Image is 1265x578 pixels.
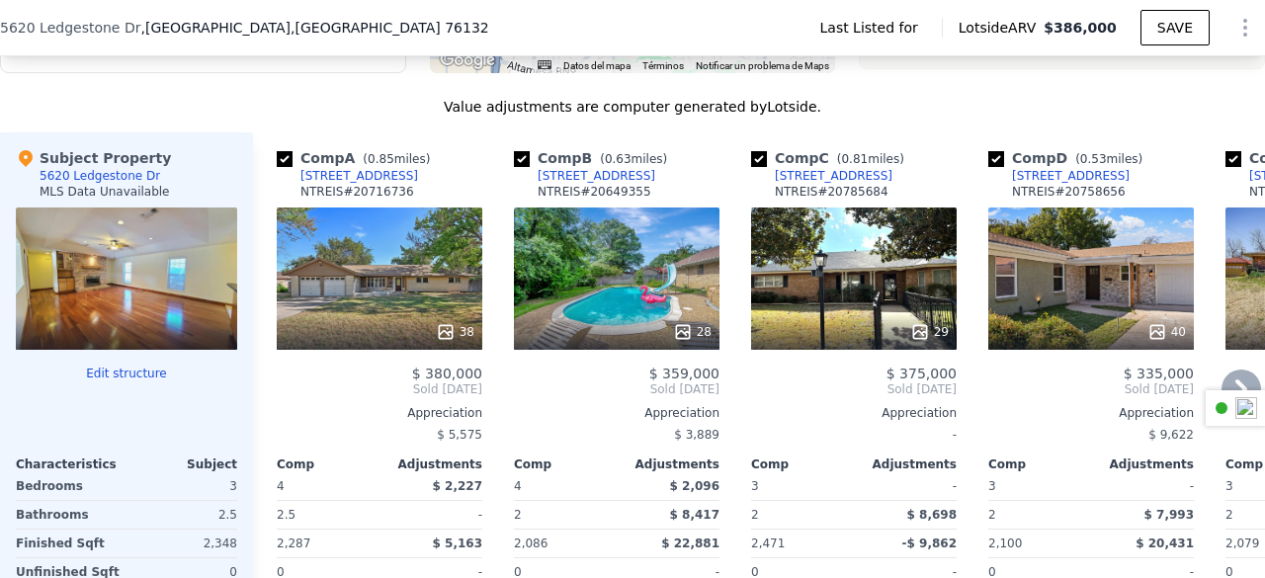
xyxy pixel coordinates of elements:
button: Show Options [1225,8,1265,47]
div: Adjustments [854,456,957,472]
div: - [751,421,957,449]
span: $386,000 [1044,20,1117,36]
span: $ 8,417 [670,508,719,522]
span: Sold [DATE] [514,381,719,397]
div: Comp [514,456,617,472]
span: $ 20,431 [1136,537,1194,550]
button: Combinaciones de teclas [538,60,551,69]
a: Abre esta zona en Google Maps (se abre en una nueva ventana) [435,47,500,73]
div: Adjustments [379,456,482,472]
div: 28 [673,322,712,342]
div: Bedrooms [16,472,123,500]
div: Appreciation [751,405,957,421]
span: $ 359,000 [649,366,719,381]
a: [STREET_ADDRESS] [988,168,1130,184]
span: $ 8,698 [907,508,957,522]
div: Subject Property [16,148,171,168]
a: [STREET_ADDRESS] [514,168,655,184]
div: 5620 Ledgestone Dr [40,168,160,184]
div: Comp C [751,148,912,168]
span: $ 2,096 [670,479,719,493]
a: Términos [642,60,684,71]
span: $ 3,889 [674,428,719,442]
span: 3 [988,479,996,493]
span: $ 22,881 [661,537,719,550]
img: Google [435,47,500,73]
div: Comp D [988,148,1150,168]
div: 2 [514,501,613,529]
div: NTREIS # 20758656 [1012,184,1126,200]
div: 2 [988,501,1087,529]
a: [STREET_ADDRESS] [751,168,892,184]
span: 2,079 [1225,537,1259,550]
div: Appreciation [988,405,1194,421]
span: 3 [751,479,759,493]
span: ( miles) [355,152,438,166]
span: $ 9,622 [1148,428,1194,442]
div: 29 [910,322,949,342]
div: Comp [277,456,379,472]
div: Appreciation [514,405,719,421]
div: [STREET_ADDRESS] [775,168,892,184]
span: 2,471 [751,537,785,550]
div: Comp [988,456,1091,472]
span: $ 2,227 [433,479,482,493]
span: 3 [1225,479,1233,493]
span: ( miles) [1067,152,1150,166]
button: Datos del mapa [563,59,631,73]
span: 0.63 [605,152,632,166]
div: NTREIS # 20649355 [538,184,651,200]
button: Edit structure [16,366,237,381]
div: [STREET_ADDRESS] [538,168,655,184]
div: 3 [130,472,237,500]
span: , [GEOGRAPHIC_DATA] [140,18,488,38]
div: Comp B [514,148,675,168]
span: Sold [DATE] [751,381,957,397]
div: NTREIS # 20785684 [775,184,888,200]
div: Subject [126,456,237,472]
span: Last Listed for [820,18,926,38]
a: [STREET_ADDRESS] [277,168,418,184]
span: $ 335,000 [1124,366,1194,381]
div: [STREET_ADDRESS] [1012,168,1130,184]
div: MLS Data Unavailable [40,184,170,200]
span: 4 [514,479,522,493]
span: 2,086 [514,537,548,550]
div: [STREET_ADDRESS] [300,168,418,184]
button: SAVE [1140,10,1210,45]
div: 38 [436,322,474,342]
div: Characteristics [16,456,126,472]
div: 2,348 [130,530,237,557]
span: Lotside ARV [959,18,1044,38]
span: 0.81 [841,152,868,166]
span: Sold [DATE] [277,381,482,397]
span: $ 5,163 [433,537,482,550]
span: $ 7,993 [1144,508,1194,522]
div: Appreciation [277,405,482,421]
div: 2.5 [130,501,237,529]
span: 2,287 [277,537,310,550]
span: -$ 9,862 [902,537,957,550]
div: - [1095,472,1194,500]
span: 2,100 [988,537,1022,550]
div: 2.5 [277,501,376,529]
div: Finished Sqft [16,530,123,557]
span: $ 380,000 [412,366,482,381]
div: Comp [751,456,854,472]
span: ( miles) [829,152,912,166]
div: Adjustments [1091,456,1194,472]
span: , [GEOGRAPHIC_DATA] 76132 [291,20,489,36]
span: $ 375,000 [886,366,957,381]
div: Bathrooms [16,501,123,529]
span: ( miles) [592,152,675,166]
a: Notificar un problema de Maps [696,60,829,71]
span: 0.53 [1080,152,1107,166]
div: - [383,501,482,529]
div: 2 [751,501,850,529]
div: - [858,472,957,500]
span: 0.85 [368,152,394,166]
span: $ 5,575 [437,428,482,442]
div: Adjustments [617,456,719,472]
div: NTREIS # 20716736 [300,184,414,200]
div: Comp A [277,148,438,168]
